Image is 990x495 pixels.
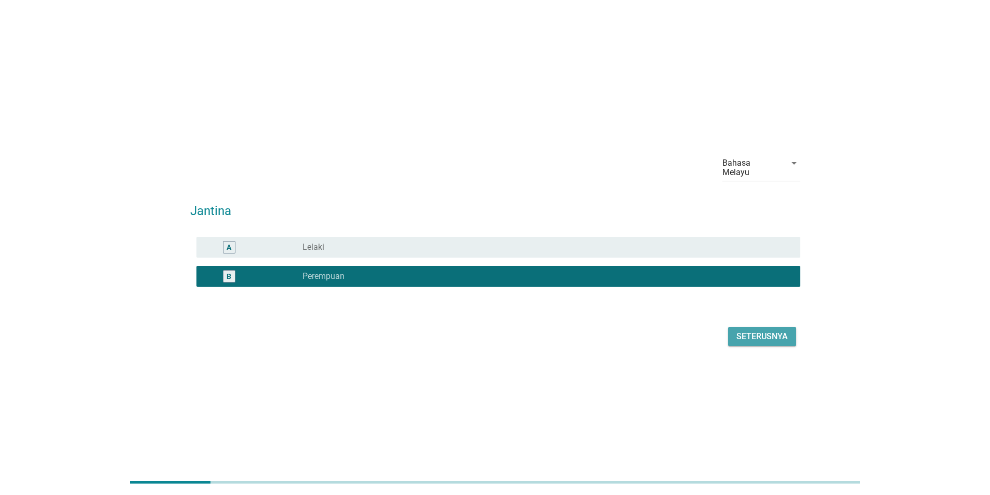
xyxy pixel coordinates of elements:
button: Seterusnya [728,327,796,346]
i: arrow_drop_down [788,157,800,169]
div: Seterusnya [736,330,788,343]
h2: Jantina [190,191,800,220]
label: Lelaki [302,242,324,252]
div: B [227,271,231,282]
label: Perempuan [302,271,345,282]
div: A [227,242,231,252]
div: Bahasa Melayu [722,158,780,177]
